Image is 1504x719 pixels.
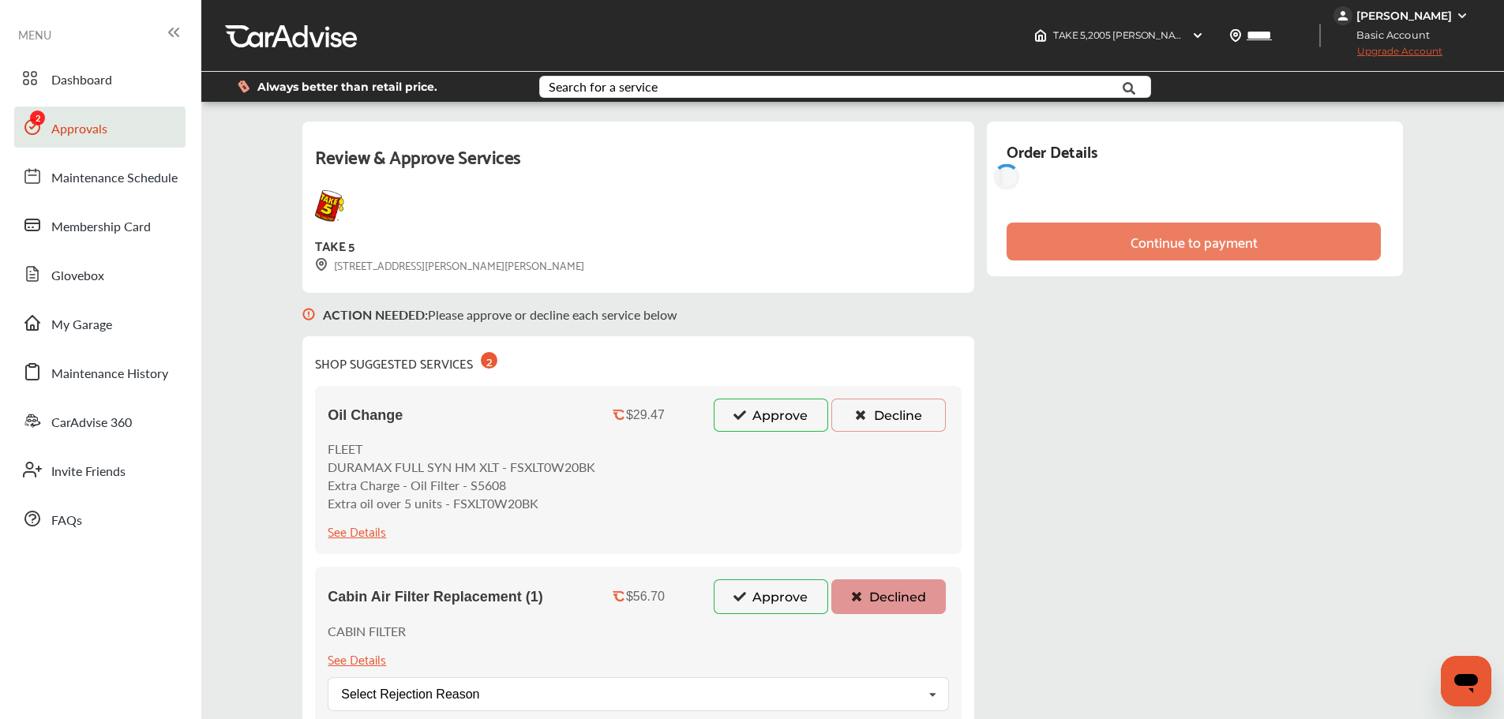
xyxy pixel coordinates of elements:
span: MENU [18,28,51,41]
a: Maintenance Schedule [14,155,186,197]
a: Membership Card [14,204,186,245]
div: 2 [481,352,497,369]
span: My Garage [51,315,112,335]
a: CarAdvise 360 [14,400,186,441]
span: Maintenance Schedule [51,168,178,189]
iframe: Button to launch messaging window [1441,656,1491,706]
div: TAKE 5 [315,234,354,256]
button: Approve [714,579,828,614]
div: Order Details [1007,137,1097,164]
img: location_vector.a44bc228.svg [1229,29,1242,42]
div: $29.47 [626,408,665,422]
span: FAQs [51,511,82,531]
div: See Details [328,648,386,669]
a: Maintenance History [14,351,186,392]
span: Dashboard [51,70,112,91]
button: Declined [831,579,946,614]
img: svg+xml;base64,PHN2ZyB3aWR0aD0iMTYiIGhlaWdodD0iMTciIHZpZXdCb3g9IjAgMCAxNiAxNyIgZmlsbD0ibm9uZSIgeG... [302,293,315,336]
p: Please approve or decline each service below [323,305,677,324]
a: Invite Friends [14,449,186,490]
button: Approve [714,399,828,432]
span: Glovebox [51,266,104,286]
a: My Garage [14,302,186,343]
img: jVpblrzwTbfkPYzPPzSLxeg0AAAAASUVORK5CYII= [1333,6,1352,25]
div: [STREET_ADDRESS][PERSON_NAME][PERSON_NAME] [315,256,584,274]
div: Search for a service [549,81,658,93]
img: header-home-logo.8d720a4f.svg [1034,29,1047,42]
a: Approvals [14,107,186,148]
a: Dashboard [14,58,186,99]
a: FAQs [14,498,186,539]
span: Maintenance History [51,364,168,384]
div: See Details [328,520,386,541]
div: $56.70 [626,590,665,604]
p: Extra oil over 5 units - FSXLT0W20BK [328,494,595,512]
div: [PERSON_NAME] [1356,9,1452,23]
span: Basic Account [1335,27,1442,43]
span: CarAdvise 360 [51,413,132,433]
div: Continue to payment [1131,234,1258,249]
p: Extra Charge - Oil Filter - S5608 [328,476,595,494]
span: Upgrade Account [1333,45,1442,65]
span: Oil Change [328,407,403,424]
p: DURAMAX FULL SYN HM XLT - FSXLT0W20BK [328,458,595,476]
span: Cabin Air Filter Replacement (1) [328,589,542,605]
div: SHOP SUGGESTED SERVICES [315,349,497,373]
img: svg+xml;base64,PHN2ZyB3aWR0aD0iMTYiIGhlaWdodD0iMTciIHZpZXdCb3g9IjAgMCAxNiAxNyIgZmlsbD0ibm9uZSIgeG... [315,258,328,271]
p: FLEET [328,440,595,458]
a: Glovebox [14,253,186,294]
span: TAKE 5 , 2005 [PERSON_NAME] Pkwy [PERSON_NAME] , GA 31322 [1053,29,1345,41]
div: Review & Approve Services [315,140,962,190]
button: Decline [831,399,946,432]
span: Membership Card [51,217,151,238]
span: Invite Friends [51,462,126,482]
span: Always better than retail price. [257,81,437,92]
span: Approvals [51,119,107,140]
p: CABIN FILTER [328,622,406,640]
b: ACTION NEEDED : [323,305,428,324]
img: logo-take5.png [315,190,344,222]
img: header-divider.bc55588e.svg [1319,24,1321,47]
img: header-down-arrow.9dd2ce7d.svg [1191,29,1204,42]
img: WGsFRI8htEPBVLJbROoPRyZpYNWhNONpIPPETTm6eUC0GeLEiAAAAAElFTkSuQmCC [1456,9,1468,22]
img: dollor_label_vector.a70140d1.svg [238,80,249,93]
div: Select Rejection Reason [341,688,479,701]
